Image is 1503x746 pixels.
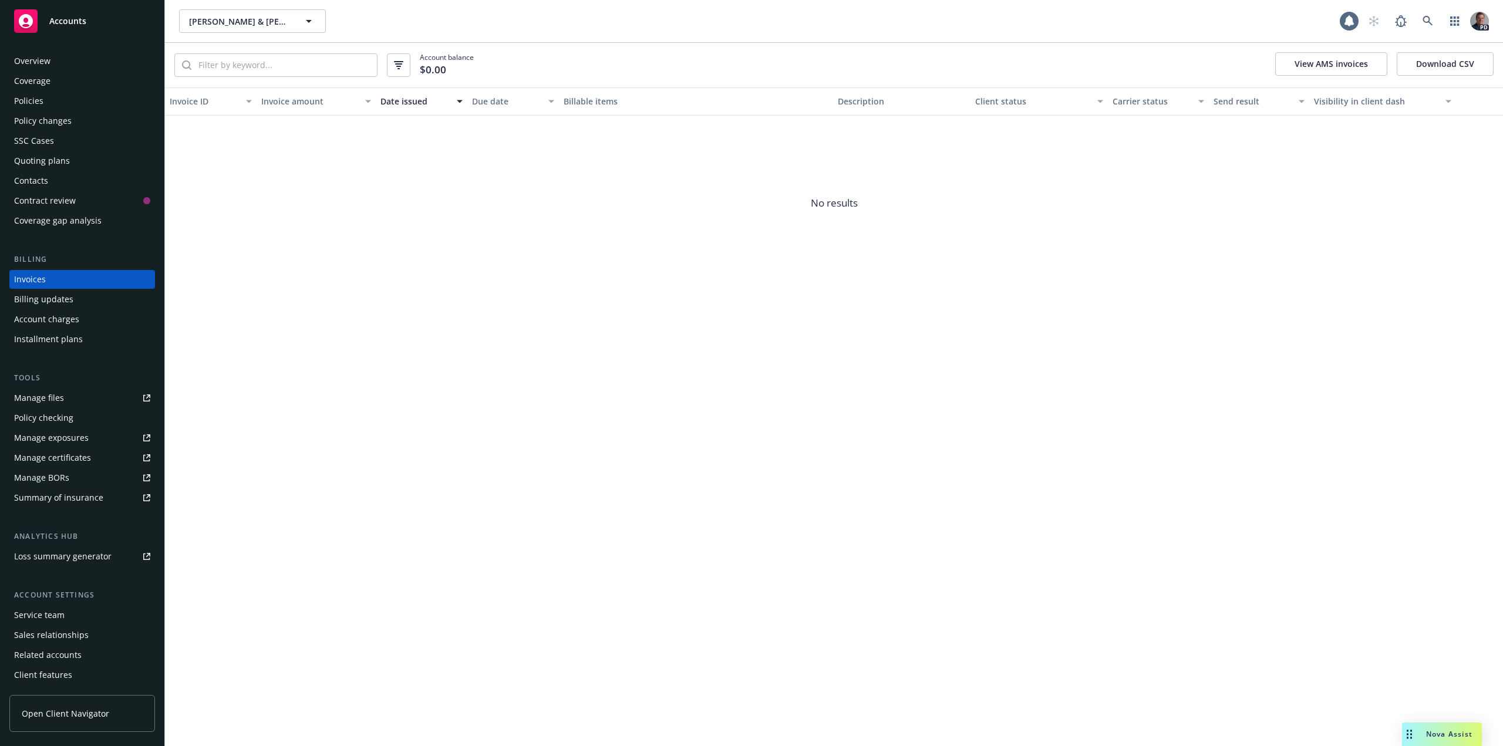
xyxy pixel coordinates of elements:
button: Carrier status [1108,87,1209,116]
a: Policies [9,92,155,110]
div: Billing updates [14,290,73,309]
div: Date issued [380,95,450,107]
a: Related accounts [9,646,155,664]
span: [PERSON_NAME] & [PERSON_NAME] [189,15,291,28]
button: View AMS invoices [1275,52,1387,76]
a: Coverage [9,72,155,90]
div: Visibility in client dash [1314,95,1438,107]
div: Account charges [14,310,79,329]
div: Quoting plans [14,151,70,170]
div: Invoice amount [261,95,358,107]
a: Billing updates [9,290,155,309]
div: Related accounts [14,646,82,664]
a: Sales relationships [9,626,155,644]
a: Search [1416,9,1440,33]
button: Date issued [376,87,467,116]
div: Sales relationships [14,626,89,644]
div: Manage exposures [14,428,89,447]
div: Drag to move [1402,723,1417,746]
div: Overview [14,52,50,70]
div: Invoices [14,270,46,289]
a: Manage files [9,389,155,407]
div: Coverage [14,72,50,90]
button: Download CSV [1397,52,1494,76]
div: Summary of insurance [14,488,103,507]
a: Overview [9,52,155,70]
div: Client features [14,666,72,684]
div: Billable items [564,95,829,107]
div: Loss summary generator [14,547,112,566]
button: Description [833,87,970,116]
input: Filter by keyword... [191,54,377,76]
a: Policy checking [9,409,155,427]
a: Invoices [9,270,155,289]
div: Carrier status [1113,95,1191,107]
a: Loss summary generator [9,547,155,566]
span: Open Client Navigator [22,707,109,720]
a: Switch app [1443,9,1467,33]
span: Nova Assist [1426,729,1472,739]
span: $0.00 [420,62,446,77]
div: Contacts [14,171,48,190]
div: Description [838,95,966,107]
a: Installment plans [9,330,155,349]
a: Accounts [9,5,155,38]
a: SSC Cases [9,131,155,150]
img: photo [1470,12,1489,31]
a: Manage exposures [9,428,155,447]
div: Invoice ID [170,95,239,107]
a: Policy changes [9,112,155,130]
div: Coverage gap analysis [14,211,102,230]
div: Policy changes [14,112,72,130]
button: Invoice amount [257,87,376,116]
a: Summary of insurance [9,488,155,507]
div: Contract review [14,191,76,210]
div: Installment plans [14,330,83,349]
a: Service team [9,606,155,625]
div: Manage BORs [14,468,69,487]
a: Report a Bug [1389,9,1413,33]
a: Contract review [9,191,155,210]
div: Billing [9,254,155,265]
div: Analytics hub [9,531,155,542]
div: Policy checking [14,409,73,427]
div: Service team [14,606,65,625]
svg: Search [182,60,191,70]
span: Accounts [49,16,86,26]
button: Invoice ID [165,87,257,116]
div: Send result [1214,95,1292,107]
div: Account settings [9,589,155,601]
a: Coverage gap analysis [9,211,155,230]
span: Account balance [420,52,474,78]
div: Manage files [14,389,64,407]
div: Tools [9,372,155,384]
button: [PERSON_NAME] & [PERSON_NAME] [179,9,326,33]
button: Send result [1209,87,1310,116]
div: Client status [975,95,1090,107]
button: Nova Assist [1402,723,1482,746]
a: Contacts [9,171,155,190]
div: Due date [472,95,541,107]
a: Quoting plans [9,151,155,170]
div: SSC Cases [14,131,54,150]
button: Visibility in client dash [1309,87,1456,116]
a: Manage certificates [9,448,155,467]
div: Manage certificates [14,448,91,467]
a: Manage BORs [9,468,155,487]
a: Start snowing [1362,9,1386,33]
button: Due date [467,87,559,116]
span: No results [165,116,1503,292]
a: Client features [9,666,155,684]
button: Client status [970,87,1108,116]
button: Billable items [559,87,834,116]
div: Policies [14,92,43,110]
a: Account charges [9,310,155,329]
